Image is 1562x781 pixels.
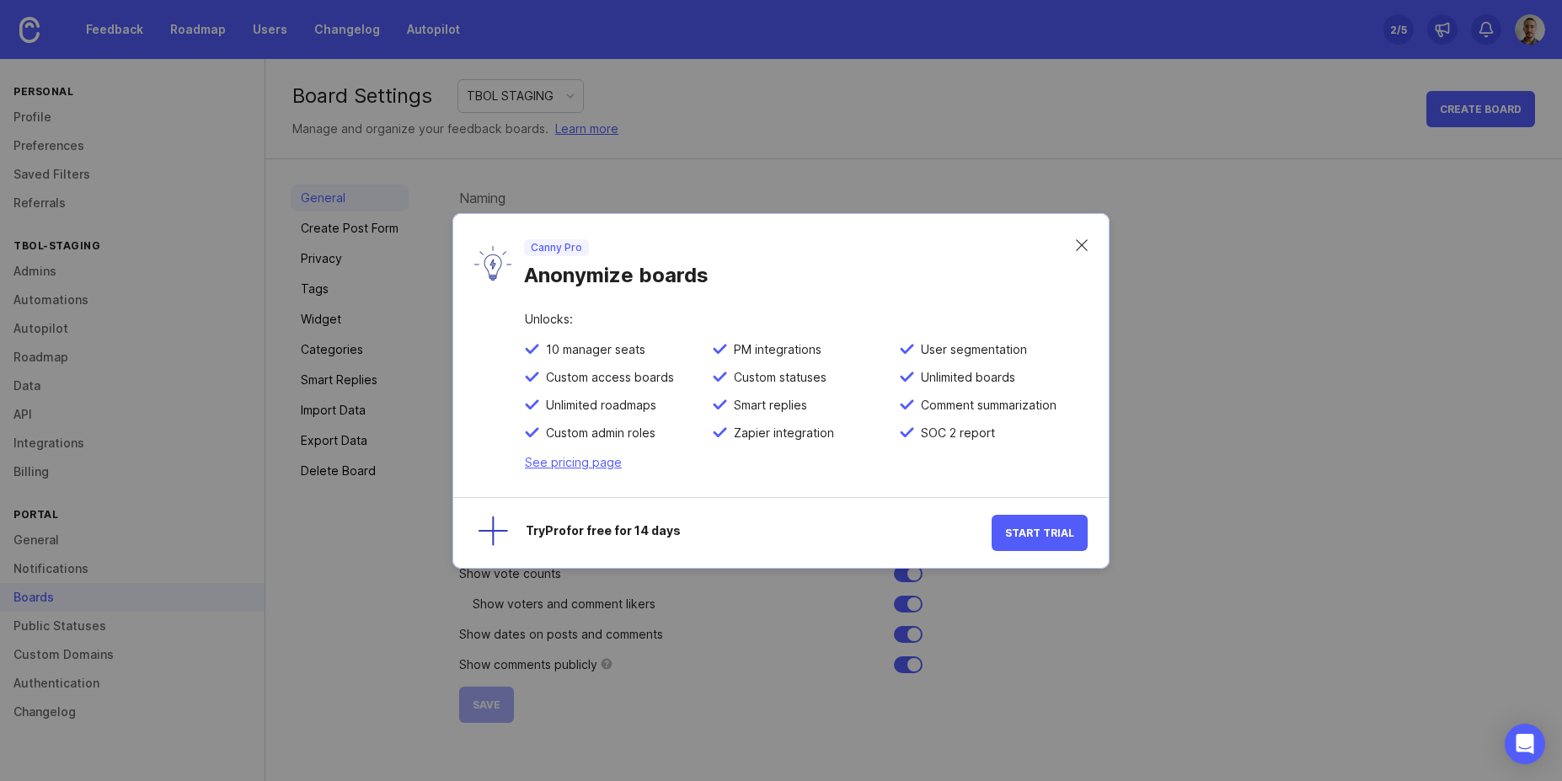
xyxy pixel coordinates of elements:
div: Try Pro for free for 14 days [526,525,992,541]
p: Canny Pro [531,241,582,254]
span: SOC 2 report [914,425,995,441]
div: Anonymize boards [524,256,1076,288]
img: lyW0TRAiArAAAAAASUVORK5CYII= [474,246,511,281]
div: Open Intercom Messenger [1505,724,1545,764]
span: Start Trial [1005,527,1074,539]
span: PM integrations [727,342,821,357]
span: Custom statuses [727,370,826,385]
span: Comment summarization [914,398,1056,413]
span: Custom access boards [539,370,674,385]
span: Unlimited roadmaps [539,398,656,413]
div: Unlocks: [525,313,1088,342]
span: User segmentation [914,342,1027,357]
span: 10 manager seats [539,342,645,357]
span: Zapier integration [727,425,834,441]
span: Custom admin roles [539,425,655,441]
button: Start Trial [992,515,1088,551]
span: Smart replies [727,398,807,413]
a: See pricing page [525,455,622,469]
span: Unlimited boards [914,370,1015,385]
